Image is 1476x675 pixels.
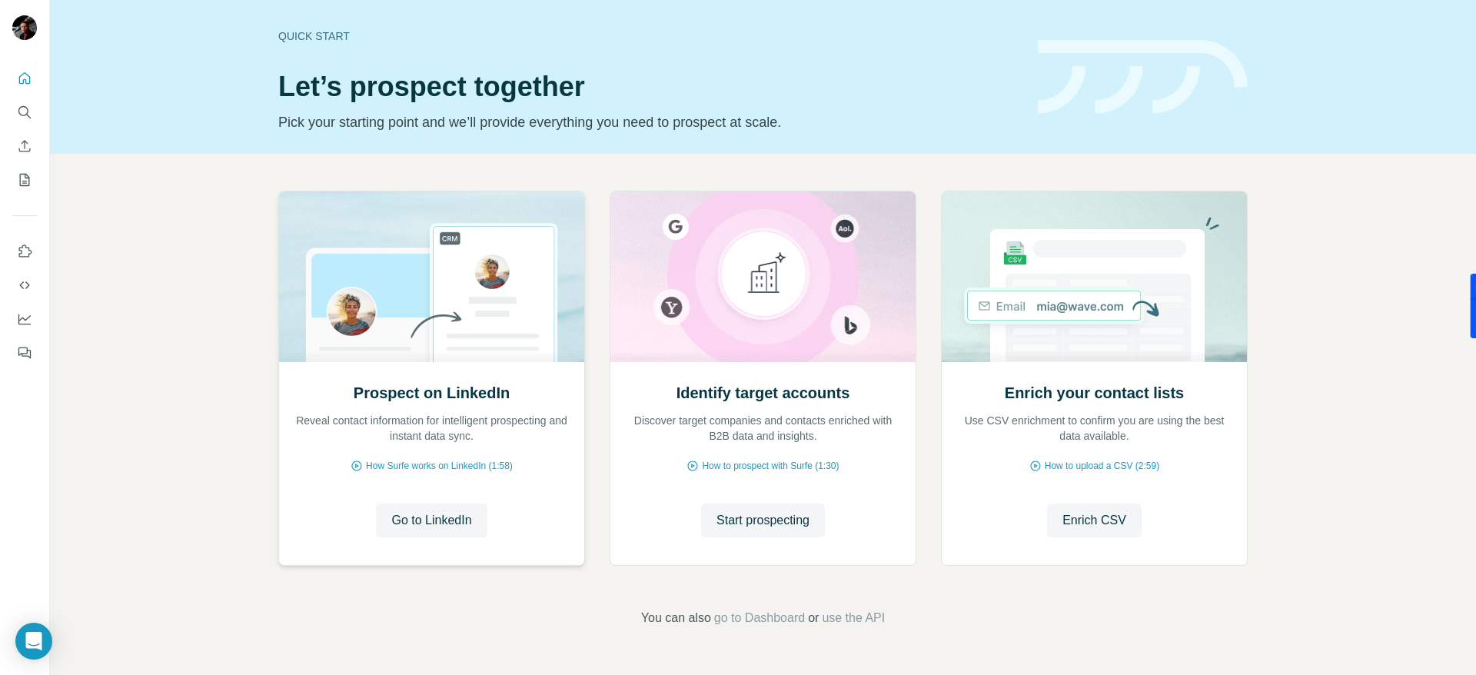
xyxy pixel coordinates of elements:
button: Enrich CSV [1047,504,1142,537]
button: Use Surfe API [12,271,37,299]
span: Start prospecting [716,511,809,530]
h2: Prospect on LinkedIn [354,382,510,404]
h2: Enrich your contact lists [1005,382,1184,404]
p: Reveal contact information for intelligent prospecting and instant data sync. [294,413,569,444]
button: Use Surfe on LinkedIn [12,238,37,265]
p: Pick your starting point and we’ll provide everything you need to prospect at scale. [278,111,1019,133]
button: Feedback [12,339,37,367]
span: Go to LinkedIn [391,511,471,530]
button: go to Dashboard [714,609,805,627]
button: Start prospecting [701,504,825,537]
p: Use CSV enrichment to confirm you are using the best data available. [957,413,1232,444]
h1: Let’s prospect together [278,71,1019,102]
span: or [808,609,819,627]
button: Quick start [12,65,37,92]
img: Avatar [12,15,37,40]
h2: Identify target accounts [676,382,850,404]
img: Enrich your contact lists [941,191,1248,362]
button: Search [12,98,37,126]
span: How Surfe works on LinkedIn (1:58) [366,459,513,473]
img: banner [1038,40,1248,115]
img: Prospect on LinkedIn [278,191,585,362]
p: Discover target companies and contacts enriched with B2B data and insights. [626,413,900,444]
button: Enrich CSV [12,132,37,160]
button: use the API [822,609,885,627]
span: How to upload a CSV (2:59) [1045,459,1159,473]
button: Dashboard [12,305,37,333]
button: Go to LinkedIn [376,504,487,537]
span: You can also [641,609,711,627]
button: My lists [12,166,37,194]
span: How to prospect with Surfe (1:30) [702,459,839,473]
div: Quick start [278,28,1019,44]
div: Open Intercom Messenger [15,623,52,660]
img: Identify target accounts [610,191,916,362]
span: Enrich CSV [1062,511,1126,530]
